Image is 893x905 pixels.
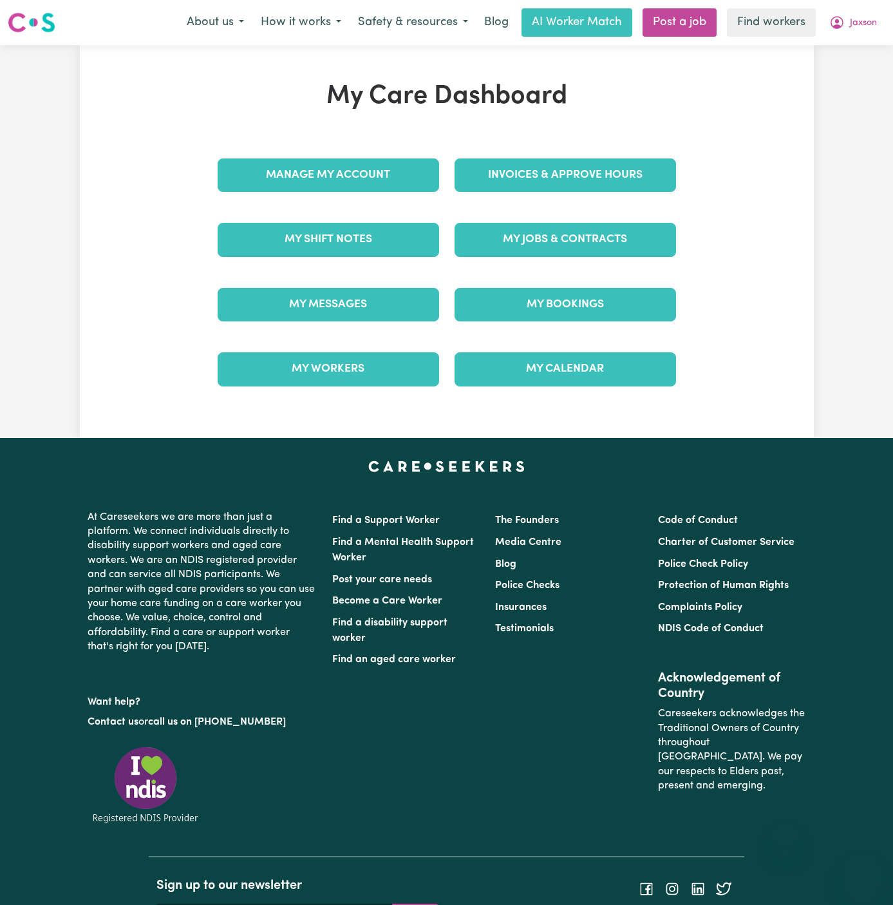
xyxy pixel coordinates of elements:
[332,654,456,665] a: Find an aged care worker
[658,580,789,591] a: Protection of Human Rights
[850,16,877,30] span: Jaxson
[455,352,676,386] a: My Calendar
[841,853,883,895] iframe: Button to launch messaging window
[658,624,764,634] a: NDIS Code of Conduct
[727,8,816,37] a: Find workers
[495,624,554,634] a: Testimonials
[658,559,748,569] a: Police Check Policy
[218,288,439,321] a: My Messages
[88,717,138,727] a: Contact us
[495,537,561,548] a: Media Centre
[218,158,439,192] a: Manage My Account
[156,878,438,893] h2: Sign up to our newsletter
[8,8,55,37] a: Careseekers logo
[350,9,476,36] button: Safety & resources
[88,690,317,709] p: Want help?
[773,823,798,848] iframe: Close message
[643,8,717,37] a: Post a job
[639,884,654,894] a: Follow Careseekers on Facebook
[658,671,805,701] h2: Acknowledgement of Country
[88,505,317,660] p: At Careseekers we are more than just a platform. We connect individuals directly to disability su...
[664,884,680,894] a: Follow Careseekers on Instagram
[148,717,286,727] a: call us on [PHONE_NUMBER]
[332,618,447,643] a: Find a disability support worker
[690,884,706,894] a: Follow Careseekers on LinkedIn
[210,81,684,112] h1: My Care Dashboard
[455,158,676,192] a: Invoices & Approve Hours
[658,515,738,526] a: Code of Conduct
[332,537,474,563] a: Find a Mental Health Support Worker
[716,884,731,894] a: Follow Careseekers on Twitter
[332,575,432,585] a: Post your care needs
[495,602,547,613] a: Insurances
[476,8,516,37] a: Blog
[178,9,252,36] button: About us
[218,352,439,386] a: My Workers
[88,710,317,734] p: or
[455,223,676,256] a: My Jobs & Contracts
[658,537,794,548] a: Charter of Customer Service
[88,745,203,825] img: Registered NDIS provider
[332,596,442,606] a: Become a Care Worker
[495,559,516,569] a: Blog
[252,9,350,36] button: How it works
[658,701,805,798] p: Careseekers acknowledges the Traditional Owners of Country throughout [GEOGRAPHIC_DATA]. We pay o...
[495,515,559,526] a: The Founders
[658,602,742,613] a: Complaints Policy
[821,9,885,36] button: My Account
[368,461,525,472] a: Careseekers home page
[495,580,559,591] a: Police Checks
[8,11,55,34] img: Careseekers logo
[332,515,440,526] a: Find a Support Worker
[218,223,439,256] a: My Shift Notes
[522,8,632,37] a: AI Worker Match
[455,288,676,321] a: My Bookings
